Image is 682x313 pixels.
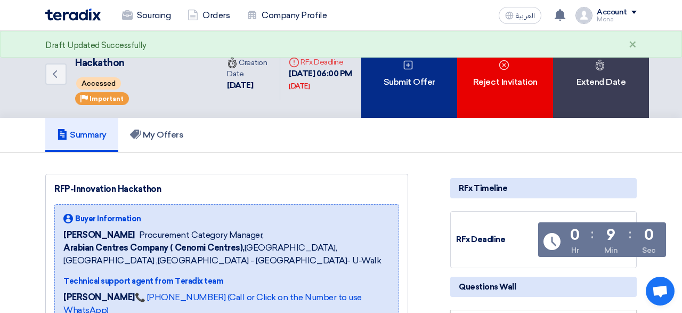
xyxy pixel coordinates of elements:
span: Buyer Information [75,213,141,224]
div: Min [604,245,618,256]
div: : [591,224,594,244]
div: Draft Updated Successfully [45,39,147,52]
span: Accessed [76,77,121,90]
a: Open chat [646,277,675,306]
span: [PERSON_NAME] [63,229,135,242]
img: profile_test.png [575,7,592,24]
strong: [PERSON_NAME] [63,292,135,302]
div: RFx Timeline [450,178,637,198]
a: My Offers [118,118,196,152]
span: Questions Wall [459,281,516,293]
div: RFx Deadline [456,234,536,246]
div: 0 [570,228,580,243]
div: Creation Date [227,57,271,79]
div: [DATE] 06:00 PM [289,68,353,92]
a: Sourcing [113,4,179,27]
div: Technical support agent from Teradix team [63,276,390,287]
a: Orders [179,4,238,27]
div: RFP-Innovation Hackathon [54,183,399,196]
div: Account [597,8,627,17]
div: × [629,39,637,52]
div: Submit Offer [361,31,457,118]
div: Reject Invitation [457,31,553,118]
span: Important [90,95,124,102]
div: : [629,224,631,244]
div: [DATE] [289,81,310,92]
div: Hr [571,245,579,256]
a: Company Profile [238,4,335,27]
a: Summary [45,118,118,152]
h5: My Offers [130,130,184,140]
h5: Summary [57,130,107,140]
button: العربية [499,7,541,24]
div: RFx Deadline [289,57,353,68]
span: Procurement Category Manager, [139,229,264,242]
b: Arabian Centres Company ( Cenomi Centres), [63,243,245,253]
div: [DATE] [227,79,271,92]
div: 0 [644,228,654,243]
div: Mona [597,17,637,22]
div: Sec [642,245,655,256]
img: Teradix logo [45,9,101,21]
span: العربية [516,12,535,20]
div: 9 [606,228,615,243]
div: Extend Date [553,31,649,118]
span: [GEOGRAPHIC_DATA], [GEOGRAPHIC_DATA] ,[GEOGRAPHIC_DATA] - [GEOGRAPHIC_DATA]- U-Walk [63,242,390,267]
